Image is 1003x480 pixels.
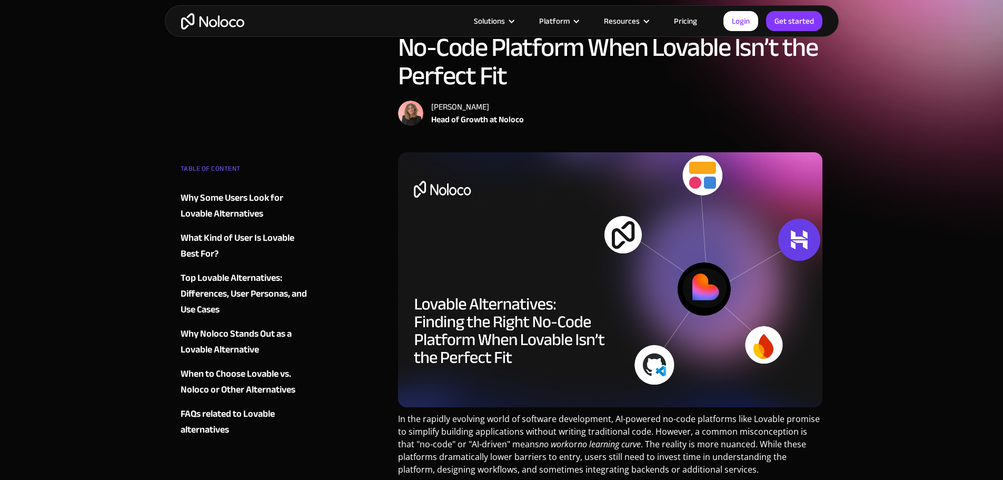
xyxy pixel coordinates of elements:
[591,14,661,28] div: Resources
[181,366,308,398] a: When to Choose Lovable vs. Noloco or Other Alternatives
[723,11,758,31] a: Login
[604,14,640,28] div: Resources
[431,101,524,113] div: [PERSON_NAME]
[461,14,526,28] div: Solutions
[398,5,823,90] h1: Lovable Alternatives: Finding the Right No-Code Platform When Lovable Isn’t the Perfect Fit
[661,14,710,28] a: Pricing
[181,270,308,318] a: Top Lovable Alternatives: Differences, User Personas, and Use Cases‍
[181,190,308,222] a: Why Some Users Look for Lovable Alternatives
[431,113,524,126] div: Head of Growth at Noloco
[539,14,570,28] div: Platform
[181,13,244,30] a: home
[181,230,308,262] a: What Kind of User Is Lovable Best For?
[526,14,591,28] div: Platform
[766,11,822,31] a: Get started
[181,406,308,438] a: FAQs related to Lovable alternatives
[181,326,308,358] a: Why Noloco Stands Out as a Lovable Alternative
[539,438,569,450] em: no work
[181,161,308,182] div: TABLE OF CONTENT
[578,438,641,450] em: no learning curve
[474,14,505,28] div: Solutions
